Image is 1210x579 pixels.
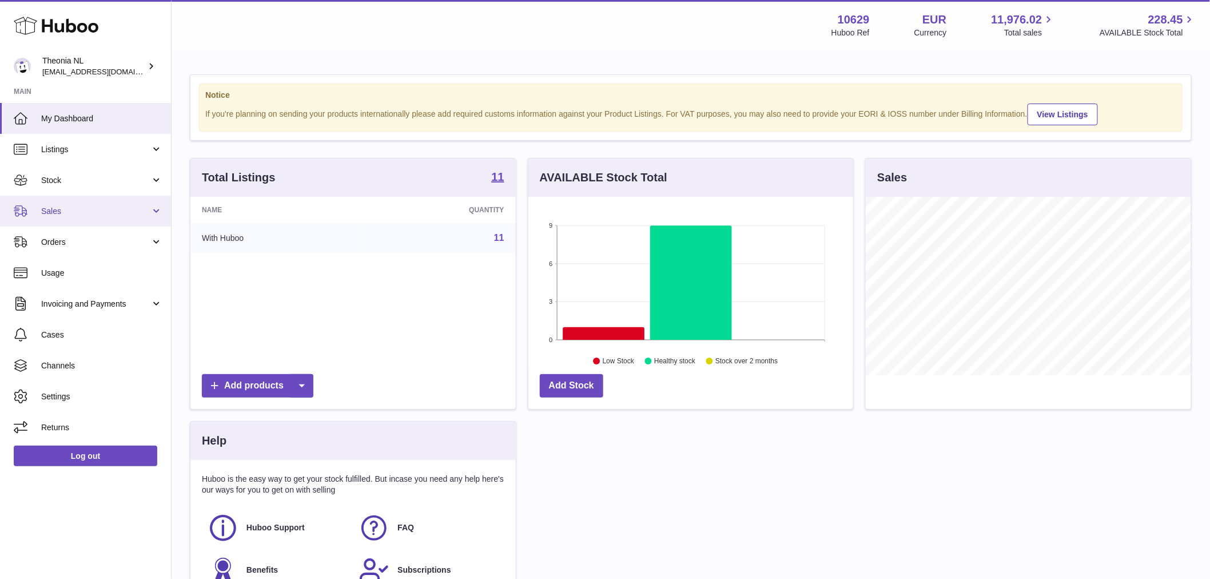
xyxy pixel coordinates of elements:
span: Invoicing and Payments [41,299,150,310]
a: 228.45 AVAILABLE Stock Total [1100,12,1196,38]
strong: 11 [491,171,504,183]
text: 9 [549,222,552,229]
a: Huboo Support [208,513,347,544]
th: Quantity [362,197,516,223]
span: 228.45 [1148,12,1183,27]
div: Currency [914,27,947,38]
span: Usage [41,268,162,279]
span: Stock [41,175,150,186]
text: 6 [549,260,552,267]
h3: AVAILABLE Stock Total [540,170,667,185]
h3: Help [202,433,226,449]
div: If you're planning on sending your products internationally please add required customs informati... [205,102,1176,125]
span: Cases [41,330,162,340]
span: Benefits [246,565,278,576]
span: [EMAIL_ADDRESS][DOMAIN_NAME] [42,67,168,76]
h3: Sales [877,170,907,185]
a: 11 [494,233,504,243]
span: 11,976.02 [991,12,1042,27]
span: My Dashboard [41,113,162,124]
a: Add products [202,374,313,398]
a: View Listings [1028,104,1098,125]
a: FAQ [359,513,498,544]
span: Subscriptions [397,565,451,576]
span: Settings [41,391,162,402]
img: info@wholesomegoods.eu [14,58,31,75]
a: 11,976.02 Total sales [991,12,1055,38]
strong: Notice [205,90,1176,101]
span: Returns [41,422,162,433]
span: Sales [41,206,150,217]
a: 11 [491,171,504,185]
span: Orders [41,237,150,248]
strong: EUR [922,12,946,27]
h3: Total Listings [202,170,276,185]
span: Total sales [1004,27,1055,38]
span: FAQ [397,522,414,533]
span: Listings [41,144,150,155]
a: Add Stock [540,374,603,398]
span: AVAILABLE Stock Total [1100,27,1196,38]
text: Healthy stock [654,358,696,366]
text: Stock over 2 months [715,358,778,366]
text: Low Stock [603,358,635,366]
text: 3 [549,299,552,306]
strong: 10629 [838,12,870,27]
span: Huboo Support [246,522,305,533]
th: Name [190,197,362,223]
div: Huboo Ref [831,27,870,38]
td: With Huboo [190,223,362,253]
text: 0 [549,336,552,343]
div: Theonia NL [42,55,145,77]
a: Log out [14,446,157,466]
p: Huboo is the easy way to get your stock fulfilled. But incase you need any help here's our ways f... [202,474,504,495]
span: Channels [41,360,162,371]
